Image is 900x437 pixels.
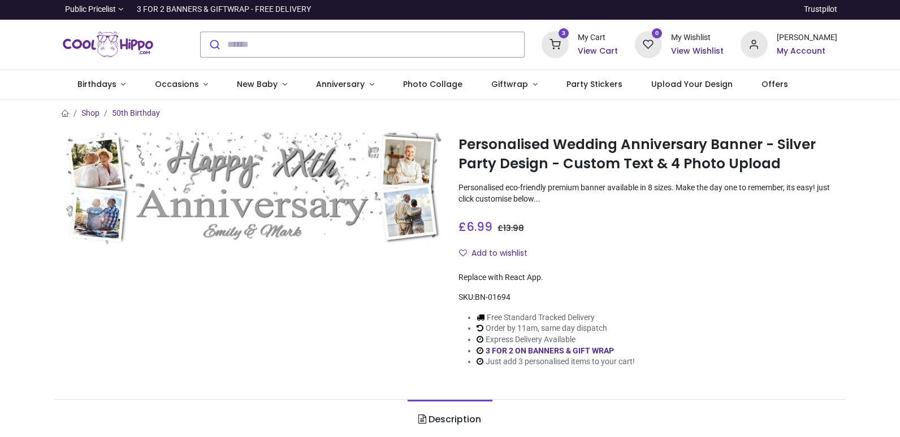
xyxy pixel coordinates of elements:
h1: Personalised Wedding Anniversary Banner - Silver Party Design - Custom Text & 4 Photo Upload [458,135,837,174]
span: Giftwrap [491,78,528,90]
a: Logo of Cool Hippo [63,29,153,60]
button: Add to wishlistAdd to wishlist [458,244,537,263]
i: Add to wishlist [459,249,467,257]
li: Order by 11am, same day dispatch [477,323,635,334]
div: [PERSON_NAME] [777,32,837,43]
a: Anniversary [301,70,388,99]
span: Anniversary [316,78,365,90]
a: View Cart [578,46,618,57]
a: 3 FOR 2 ON BANNERS & GIFT WRAP [486,346,614,355]
a: 3 [542,39,569,48]
span: 13.98 [503,222,524,234]
div: 3 FOR 2 BANNERS & GIFTWRAP - FREE DELIVERY [137,4,311,15]
span: Birthdays [77,78,116,90]
span: Offers [761,78,788,90]
img: Personalised Wedding Anniversary Banner - Silver Party Design - Custom Text & 4 Photo Upload [63,133,442,246]
a: 50th Birthday [112,108,160,117]
span: £ [497,222,524,234]
a: New Baby [223,70,302,99]
div: SKU: [458,292,837,303]
a: 0 [635,39,662,48]
a: Shop [81,108,99,117]
span: Photo Collage [403,78,462,90]
span: 6.99 [466,218,492,235]
div: Replace with React App. [458,272,837,283]
a: Giftwrap [477,70,552,99]
span: Party Stickers [566,78,622,90]
span: BN-01694 [475,292,510,301]
li: Free Standard Tracked Delivery [477,312,635,324]
span: New Baby [237,78,278,90]
sup: 3 [559,28,569,39]
a: View Wishlist [671,46,724,57]
span: £ [458,218,492,235]
span: Upload Your Design [651,78,733,90]
a: Occasions [140,70,223,99]
a: Public Pricelist [63,4,123,15]
div: My Wishlist [671,32,724,43]
span: Occasions [155,78,199,90]
li: Just add 3 personalised items to your cart! [477,356,635,368]
img: Cool Hippo [63,29,153,60]
a: Trustpilot [804,4,837,15]
a: Birthdays [63,70,140,99]
li: Express Delivery Available [477,334,635,346]
span: Public Pricelist [65,4,116,15]
a: My Account [777,46,837,57]
sup: 0 [652,28,663,39]
p: Personalised eco-friendly premium banner available in 8 sizes. Make the day one to remember, its ... [458,182,837,204]
button: Submit [201,32,227,57]
div: My Cart [578,32,618,43]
